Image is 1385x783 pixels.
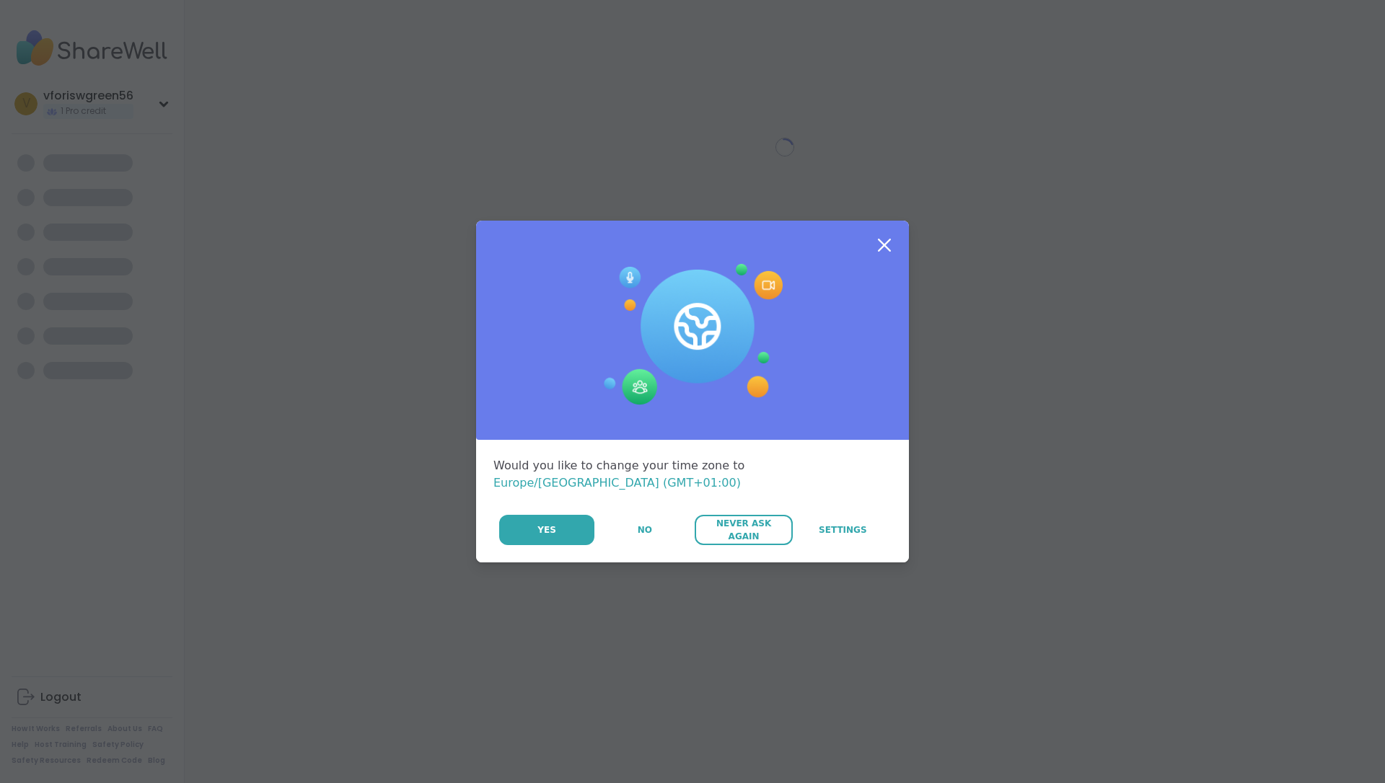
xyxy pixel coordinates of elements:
div: Would you like to change your time zone to [493,457,892,492]
span: Yes [537,523,556,536]
button: Never Ask Again [695,515,792,545]
img: Session Experience [602,264,783,405]
button: Yes [499,515,594,545]
span: Europe/[GEOGRAPHIC_DATA] (GMT+01:00) [493,476,741,490]
a: Settings [794,515,892,545]
span: No [638,523,652,536]
button: No [596,515,693,545]
span: Settings [819,523,867,536]
span: Never Ask Again [702,517,785,543]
